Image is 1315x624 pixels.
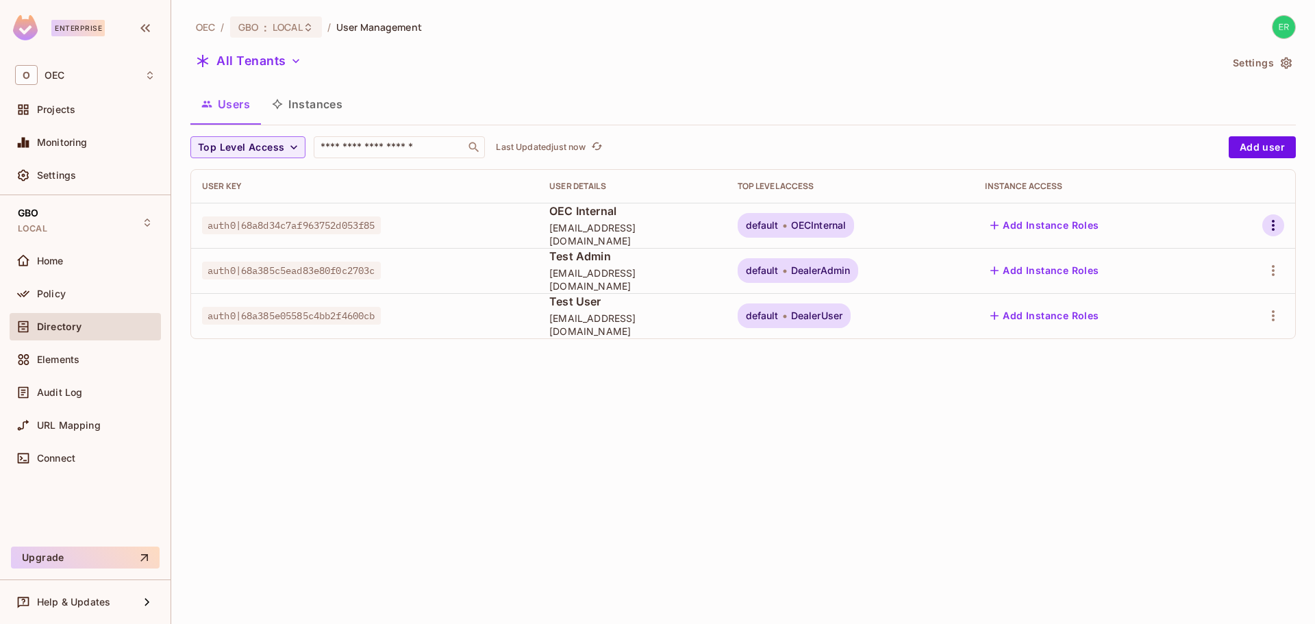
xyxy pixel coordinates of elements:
[15,65,38,85] span: O
[985,181,1208,192] div: Instance Access
[496,142,586,153] p: Last Updated just now
[37,137,88,148] span: Monitoring
[51,20,105,36] div: Enterprise
[791,220,847,231] span: OECInternal
[37,255,64,266] span: Home
[549,294,715,309] span: Test User
[985,305,1104,327] button: Add Instance Roles
[1227,52,1296,74] button: Settings
[549,221,715,247] span: [EMAIL_ADDRESS][DOMAIN_NAME]
[738,181,964,192] div: Top Level Access
[746,220,779,231] span: default
[13,15,38,40] img: SReyMgAAAABJRU5ErkJggg==
[263,22,268,33] span: :
[791,265,851,276] span: DealerAdmin
[37,597,110,608] span: Help & Updates
[202,181,527,192] div: User Key
[37,387,82,398] span: Audit Log
[11,547,160,569] button: Upgrade
[196,21,215,34] span: the active workspace
[588,139,605,155] button: refresh
[586,139,605,155] span: Click to refresh data
[190,87,261,121] button: Users
[591,140,603,154] span: refresh
[327,21,331,34] li: /
[791,310,843,321] span: DealerUser
[746,310,779,321] span: default
[198,139,284,156] span: Top Level Access
[549,249,715,264] span: Test Admin
[261,87,353,121] button: Instances
[985,260,1104,282] button: Add Instance Roles
[238,21,258,34] span: GBO
[37,288,66,299] span: Policy
[18,208,38,219] span: GBO
[746,265,779,276] span: default
[273,21,303,34] span: LOCAL
[37,104,75,115] span: Projects
[202,307,381,325] span: auth0|68a385e05585c4bb2f4600cb
[37,453,75,464] span: Connect
[985,214,1104,236] button: Add Instance Roles
[202,216,381,234] span: auth0|68a8d34c7af963752d053f85
[18,223,47,234] span: LOCAL
[37,354,79,365] span: Elements
[202,262,381,279] span: auth0|68a385c5ead83e80f0c2703c
[549,181,715,192] div: User Details
[37,170,76,181] span: Settings
[190,50,307,72] button: All Tenants
[549,203,715,219] span: OEC Internal
[45,70,64,81] span: Workspace: OEC
[37,420,101,431] span: URL Mapping
[549,266,715,292] span: [EMAIL_ADDRESS][DOMAIN_NAME]
[1229,136,1296,158] button: Add user
[190,136,305,158] button: Top Level Access
[37,321,82,332] span: Directory
[549,312,715,338] span: [EMAIL_ADDRESS][DOMAIN_NAME]
[221,21,224,34] li: /
[1273,16,1295,38] img: erik.fernandez@oeconnection.com
[336,21,422,34] span: User Management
